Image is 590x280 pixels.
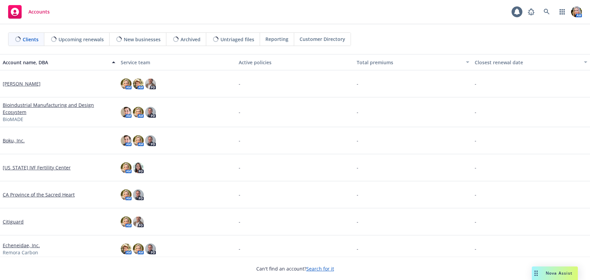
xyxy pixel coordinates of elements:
span: Accounts [28,9,50,15]
span: Archived [181,36,200,43]
span: Remora Carbon [3,249,38,256]
img: photo [133,189,144,200]
button: Active policies [236,54,354,70]
button: Closest renewal date [472,54,590,70]
a: Report a Bug [524,5,538,19]
span: - [239,164,240,171]
span: - [357,80,358,87]
span: - [357,191,358,198]
span: - [357,164,358,171]
img: photo [133,78,144,89]
img: photo [121,135,132,146]
img: photo [133,216,144,227]
span: - [239,137,240,144]
span: - [475,245,476,252]
img: photo [133,243,144,254]
span: Nova Assist [546,270,572,276]
div: Closest renewal date [475,59,580,66]
span: - [475,218,476,225]
img: photo [145,78,156,89]
span: - [357,137,358,144]
img: photo [133,162,144,173]
a: [US_STATE] IVF Fertility Center [3,164,71,171]
span: - [357,218,358,225]
span: Customer Directory [300,36,345,43]
span: - [475,137,476,144]
span: - [475,191,476,198]
a: CA Province of the Sacred Heart [3,191,75,198]
img: photo [121,243,132,254]
img: photo [571,6,582,17]
a: Switch app [556,5,569,19]
img: photo [133,135,144,146]
img: photo [145,135,156,146]
img: photo [121,107,132,118]
a: Search [540,5,553,19]
span: - [475,80,476,87]
a: Boku, Inc. [3,137,25,144]
span: - [239,109,240,116]
img: photo [145,107,156,118]
span: - [475,109,476,116]
span: - [239,245,240,252]
img: photo [121,162,132,173]
span: - [475,164,476,171]
div: Account name, DBA [3,59,108,66]
img: photo [121,216,132,227]
span: - [357,245,358,252]
button: Service team [118,54,236,70]
span: - [239,218,240,225]
img: photo [121,189,132,200]
a: [PERSON_NAME] [3,80,41,87]
span: Can't find an account? [256,265,334,272]
img: photo [133,107,144,118]
span: - [357,109,358,116]
a: Accounts [5,2,52,21]
button: Total premiums [354,54,472,70]
img: photo [145,243,156,254]
span: New businesses [124,36,161,43]
div: Drag to move [532,266,540,280]
span: Untriaged files [220,36,254,43]
a: Echeneidae, Inc. [3,242,40,249]
span: Reporting [265,36,288,43]
span: BioMADE [3,116,23,123]
a: Bioindustrial Manufacturing and Design Ecosystem [3,101,115,116]
span: Upcoming renewals [58,36,104,43]
div: Service team [121,59,233,66]
a: Citiguard [3,218,24,225]
div: Active policies [239,59,351,66]
a: Search for it [306,265,334,272]
span: - [239,191,240,198]
span: Clients [23,36,39,43]
span: - [239,80,240,87]
div: Total premiums [357,59,462,66]
button: Nova Assist [532,266,578,280]
img: photo [121,78,132,89]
